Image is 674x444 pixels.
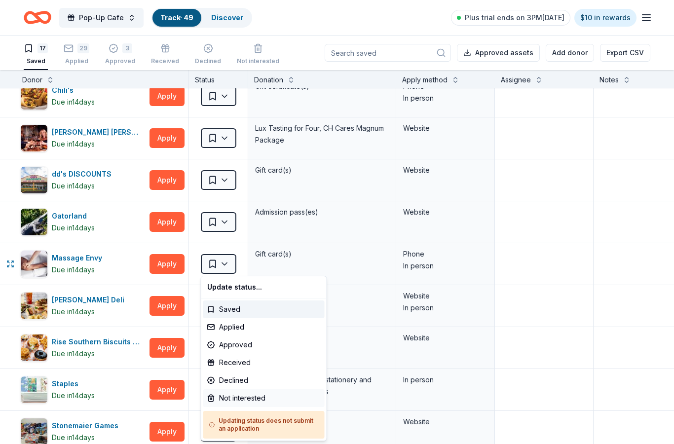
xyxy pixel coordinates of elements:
[203,389,325,407] div: Not interested
[209,417,319,433] h5: Updating status does not submit an application
[203,300,325,318] div: Saved
[203,336,325,354] div: Approved
[203,371,325,389] div: Declined
[203,354,325,371] div: Received
[203,278,325,296] div: Update status...
[203,318,325,336] div: Applied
